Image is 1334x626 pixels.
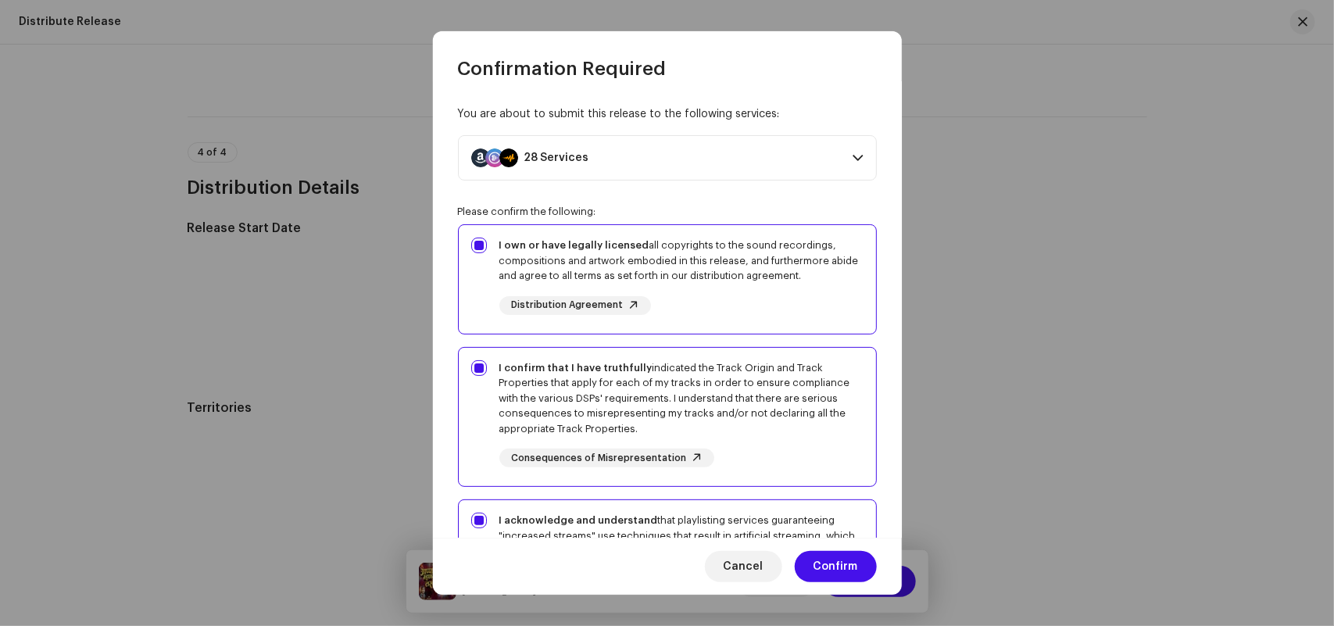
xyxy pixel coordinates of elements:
[499,513,864,574] div: that playlisting services guaranteeing "increased streams" use techniques that result in artifici...
[814,551,858,582] span: Confirm
[458,347,877,488] p-togglebutton: I confirm that I have truthfullyindicated the Track Origin and Track Properties that apply for ea...
[499,238,864,284] div: all copyrights to the sound recordings, compositions and artwork embodied in this release, and fu...
[795,551,877,582] button: Confirm
[499,515,658,525] strong: I acknowledge and understand
[458,135,877,181] p-accordion-header: 28 Services
[458,106,877,123] div: You are about to submit this release to the following services:
[499,240,649,250] strong: I own or have legally licensed
[499,363,653,373] strong: I confirm that I have truthfully
[524,152,589,164] div: 28 Services
[499,360,864,437] div: indicated the Track Origin and Track Properties that apply for each of my tracks in order to ensu...
[724,551,764,582] span: Cancel
[512,300,624,310] span: Distribution Agreement
[512,453,687,463] span: Consequences of Misrepresentation
[458,56,667,81] span: Confirmation Required
[458,224,877,334] p-togglebutton: I own or have legally licensedall copyrights to the sound recordings, compositions and artwork em...
[705,551,782,582] button: Cancel
[458,206,877,218] div: Please confirm the following:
